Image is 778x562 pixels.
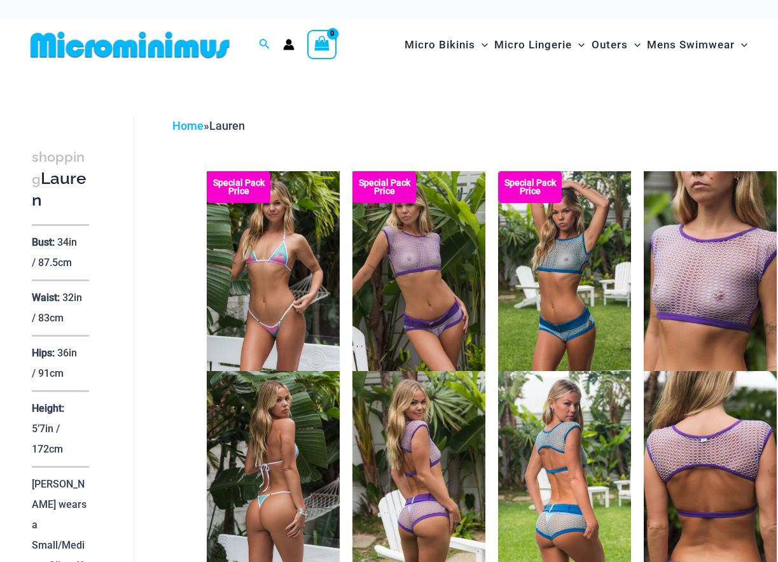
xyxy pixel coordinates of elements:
span: Mens Swimwear [647,29,735,61]
p: Waist: [32,292,60,304]
a: Micro LingerieMenu ToggleMenu Toggle [491,25,588,64]
b: Special Pack Price [352,179,416,195]
p: Hips: [32,347,55,359]
img: Lighthouse Purples 3668 Crop Top 01 [644,171,777,371]
p: 5’7in / 172cm [32,423,63,455]
span: Menu Toggle [572,29,585,61]
a: Micro BikinisMenu ToggleMenu Toggle [401,25,491,64]
a: Account icon link [283,39,295,50]
span: Micro Lingerie [494,29,572,61]
img: Lighthouse Purples 3668 Crop Top 516 Short 11 [352,171,485,371]
a: Mens SwimwearMenu ToggleMenu Toggle [644,25,751,64]
img: Escape Mode Candy 3151 Top 4151 Bottom 02 [207,171,340,371]
span: Lauren [209,119,245,132]
span: » [172,119,245,132]
span: shopping [32,149,85,187]
img: Lighthouse Blues 3668 Crop Top 516 Short 03 [498,171,631,371]
nav: Site Navigation [399,24,753,66]
a: View Shopping Cart, empty [307,30,337,59]
a: OutersMenu ToggleMenu Toggle [588,25,644,64]
span: Menu Toggle [735,29,747,61]
h3: Lauren [32,146,89,211]
p: Height: [32,402,64,414]
a: Search icon link [259,37,270,53]
p: Bust: [32,236,55,248]
span: Micro Bikinis [405,29,475,61]
img: MM SHOP LOGO FLAT [25,31,235,59]
b: Special Pack Price [207,179,270,195]
b: Special Pack Price [498,179,562,195]
span: Menu Toggle [475,29,488,61]
a: Home [172,119,204,132]
span: Outers [592,29,628,61]
span: Menu Toggle [628,29,641,61]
